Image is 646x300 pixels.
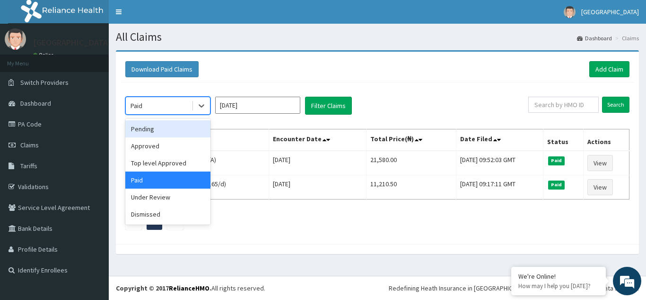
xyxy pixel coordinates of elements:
h1: All Claims [116,31,639,43]
td: [DATE] 09:17:11 GMT [456,175,543,200]
div: Minimize live chat window [155,5,178,27]
a: View [587,179,613,195]
div: Approved [125,137,210,155]
span: Claims [20,141,39,149]
span: Tariffs [20,162,37,170]
p: [GEOGRAPHIC_DATA] [33,38,111,47]
div: Pending [125,120,210,137]
th: Actions [583,129,629,151]
button: Filter Claims [305,97,352,115]
div: We're Online! [518,272,599,281]
button: Download Paid Claims [125,61,199,77]
th: Status [543,129,583,151]
div: Dismissed [125,206,210,223]
a: Dashboard [577,34,612,42]
div: Paid [131,101,142,110]
img: User Image [5,28,26,50]
textarea: Type your message and hit 'Enter' [5,200,180,233]
a: RelianceHMO [169,284,210,292]
td: [DATE] [269,175,366,200]
a: View [587,155,613,171]
a: Online [33,52,56,58]
span: Dashboard [20,99,51,108]
td: [DATE] 09:52:03 GMT [456,151,543,175]
a: Add Claim [589,61,629,77]
span: Paid [548,181,565,189]
span: Switch Providers [20,78,69,87]
div: Under Review [125,189,210,206]
td: 11,210.50 [366,175,456,200]
input: Search by HMO ID [528,97,599,113]
div: Redefining Heath Insurance in [GEOGRAPHIC_DATA] using Telemedicine and Data Science! [389,283,639,293]
p: How may I help you today? [518,282,599,290]
th: Total Price(₦) [366,129,456,151]
span: We're online! [55,90,131,185]
input: Search [602,97,629,113]
td: [DATE] [269,151,366,175]
img: d_794563401_company_1708531726252_794563401 [17,47,38,71]
div: Paid [125,172,210,189]
span: Paid [548,156,565,165]
td: 21,580.00 [366,151,456,175]
div: Top level Approved [125,155,210,172]
div: Chat with us now [49,53,159,65]
img: User Image [564,6,576,18]
footer: All rights reserved. [109,276,646,300]
span: [GEOGRAPHIC_DATA] [581,8,639,16]
li: Claims [613,34,639,42]
th: Encounter Date [269,129,366,151]
strong: Copyright © 2017 . [116,284,211,292]
input: Select Month and Year [215,97,300,114]
th: Date Filed [456,129,543,151]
